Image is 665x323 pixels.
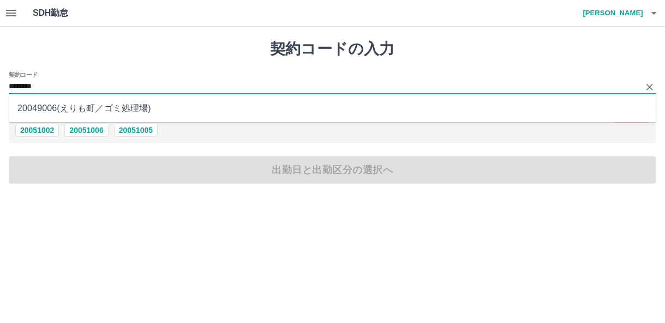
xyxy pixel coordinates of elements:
button: 20051005 [114,124,158,137]
button: 20051002 [15,124,59,137]
li: 20049006 ( えりも町 ／ ゴミ処理場 ) [9,99,656,118]
h1: 契約コードの入力 [9,40,656,58]
button: Clear [642,80,657,95]
button: 20051006 [64,124,108,137]
h2: 契約コード [9,70,38,79]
